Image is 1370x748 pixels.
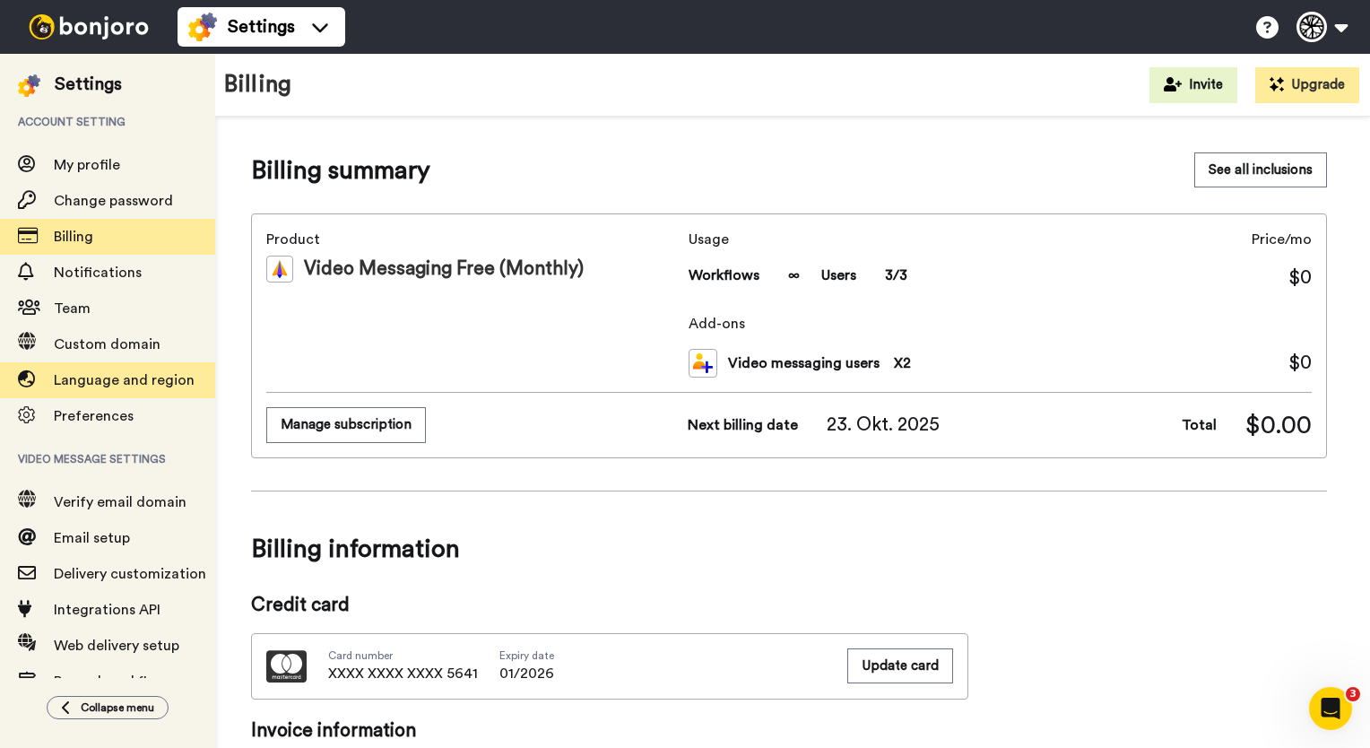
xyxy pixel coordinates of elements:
[228,14,295,39] span: Settings
[266,229,681,250] span: Product
[499,648,554,663] span: Expiry date
[1194,152,1327,187] button: See all inclusions
[54,674,168,689] span: Resend workflow
[1194,152,1327,188] a: See all inclusions
[22,14,156,39] img: bj-logo-header-white.svg
[689,229,907,250] span: Usage
[1309,687,1352,730] iframe: Intercom live chat
[54,265,142,280] span: Notifications
[328,648,478,663] span: Card number
[266,407,426,442] button: Manage subscription
[266,256,681,283] div: Video Messaging Free (Monthly)
[251,524,1327,574] span: Billing information
[689,313,1312,335] span: Add-ons
[1255,67,1359,103] button: Upgrade
[499,663,554,684] span: 01/2026
[821,265,856,286] span: Users
[18,74,40,97] img: settings-colored.svg
[847,648,953,683] button: Update card
[54,373,195,387] span: Language and region
[54,603,160,617] span: Integrations API
[54,230,93,244] span: Billing
[54,531,130,545] span: Email setup
[1288,265,1312,291] span: $0
[689,265,759,286] span: Workflows
[47,696,169,719] button: Collapse menu
[688,414,798,436] span: Next billing date
[885,265,907,286] span: 3/3
[54,301,91,316] span: Team
[224,72,291,98] h1: Billing
[55,72,122,97] div: Settings
[1346,687,1360,701] span: 3
[827,412,940,439] span: 23. Okt. 2025
[1252,229,1312,250] span: Price/mo
[728,352,880,374] span: Video messaging users
[54,639,179,653] span: Web delivery setup
[1245,407,1312,443] span: $0.00
[54,567,206,581] span: Delivery customization
[266,256,293,283] img: vm-color.svg
[54,158,120,172] span: My profile
[54,495,186,509] span: Verify email domain
[894,352,911,374] span: X 2
[251,592,968,619] span: Credit card
[328,663,478,684] span: XXXX XXXX XXXX 5641
[1149,67,1237,103] button: Invite
[188,13,217,41] img: settings-colored.svg
[788,265,800,286] span: ∞
[81,700,154,715] span: Collapse menu
[251,718,968,744] span: Invoice information
[54,409,134,423] span: Preferences
[251,152,430,188] span: Billing summary
[1288,350,1312,377] span: $ 0
[1182,414,1217,436] span: Total
[54,337,160,352] span: Custom domain
[54,194,173,208] span: Change password
[689,349,717,378] img: team-members.svg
